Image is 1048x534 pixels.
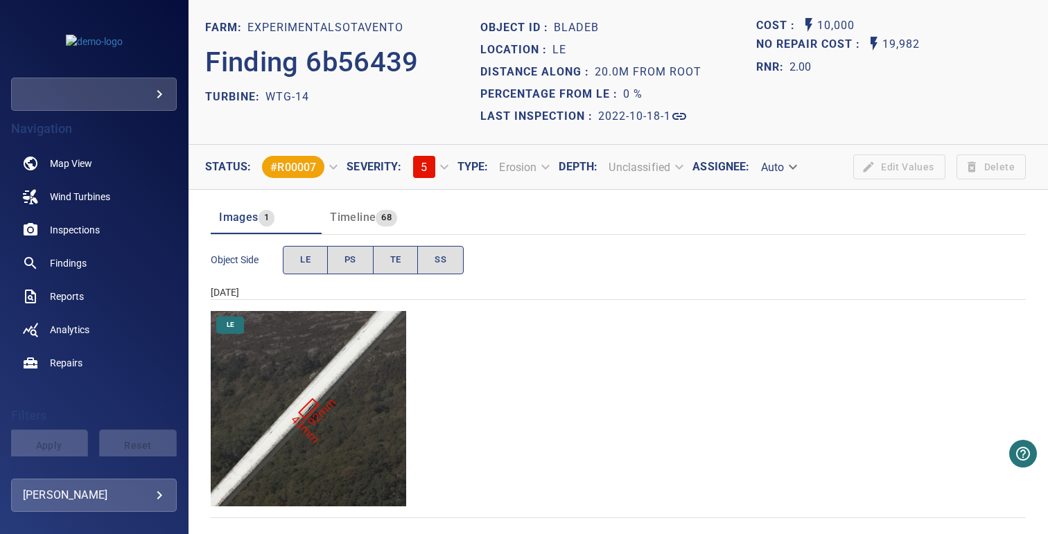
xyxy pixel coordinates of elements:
[488,155,559,179] div: Erosion
[11,409,177,422] h4: Filters
[457,161,489,172] label: Type :
[480,19,554,36] p: Object ID :
[50,323,89,337] span: Analytics
[623,86,643,103] p: 0 %
[373,246,419,274] button: TE
[402,150,457,184] div: 5
[50,290,84,303] span: Reports
[421,161,427,174] span: 5
[205,89,265,105] p: TURBINE:
[50,157,92,170] span: Map View
[11,147,177,180] a: map noActive
[848,154,950,180] span: This finding could not be edited because it is included in a repair order
[417,246,464,274] button: SS
[11,313,177,346] a: analytics noActive
[23,484,165,506] div: [PERSON_NAME]
[11,122,177,136] h4: Navigation
[480,108,598,125] p: Last Inspection :
[205,19,247,36] p: FARM:
[882,35,920,54] p: 19,982
[554,19,599,36] p: bladeB
[205,42,419,83] p: Finding 6b56439
[559,161,597,172] label: Depth :
[211,253,283,267] span: Object Side
[211,285,1026,299] div: [DATE]
[50,256,87,270] span: Findings
[327,246,374,274] button: PS
[480,42,552,58] p: Location :
[205,161,251,172] label: Status :
[756,19,801,33] h1: Cost :
[218,320,243,330] span: LE
[50,190,110,204] span: Wind Turbines
[251,150,347,184] div: This finding cannot be updated because it is included in a repair order
[330,211,376,224] span: Timeline
[598,108,671,125] p: 2022-10-18-1
[756,17,801,35] span: The base labour and equipment costs to repair the finding. Does not include the loss of productio...
[435,252,446,268] span: SS
[300,252,311,268] span: LE
[11,247,177,280] a: findings noActive
[347,161,401,172] label: Severity :
[11,78,177,111] div: demo
[283,246,464,274] div: objectSide
[866,35,882,52] svg: Auto No Repair Cost
[219,211,258,224] span: Images
[480,64,595,80] p: Distance along :
[597,155,692,179] div: Unclassified
[251,150,347,184] div: #R00007
[750,155,807,179] div: Auto
[390,252,401,268] span: TE
[211,311,406,506] img: ExperimentalSotavento/WTG-14/2022-10-18-1/2022-10-18-1/image38wp42.jpg
[344,252,356,268] span: PS
[265,89,309,105] p: WTG-14
[789,59,812,75] p: 2.00
[756,35,866,54] span: Projected additional costs incurred by waiting 1 year to repair. This is a function of possible i...
[283,246,328,274] button: LE
[756,38,866,51] h1: No Repair Cost :
[66,35,123,48] img: demo-logo
[552,42,566,58] p: LE
[259,210,274,226] span: 1
[595,64,701,80] p: 20.0m from root
[756,56,812,78] span: The ratio of the additional incurred cost of repair in 1 year and the cost of repairing today. Fi...
[247,19,403,36] p: ExperimentalSotavento
[801,17,817,33] svg: Auto Cost
[756,59,789,75] h1: RNR:
[11,280,177,313] a: reports noActive
[262,156,324,178] div: #R00007
[11,213,177,247] a: inspections noActive
[480,86,623,103] p: Percentage from LE :
[11,180,177,213] a: windturbines noActive
[817,17,855,35] p: 10,000
[951,154,1031,180] span: This finding could not be deleted because it is included in a repair order
[692,161,749,172] label: Assignee :
[50,223,100,237] span: Inspections
[262,161,324,174] span: #R00007
[50,356,82,370] span: Repairs
[598,108,688,125] a: 2022-10-18-1
[11,346,177,380] a: repairs noActive
[376,210,397,226] span: 68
